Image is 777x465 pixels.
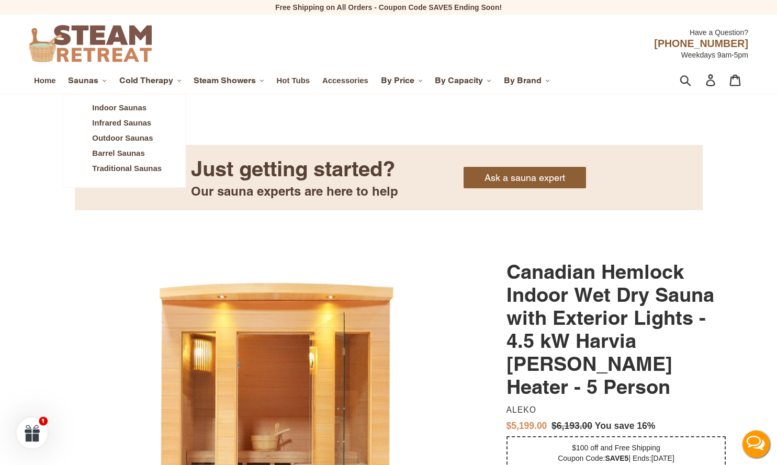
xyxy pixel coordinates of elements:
[92,118,151,128] span: Infrared Saunas
[92,149,144,158] span: Barrel Saunas
[317,74,374,87] a: Accessories
[277,76,310,85] span: Hot Tubs
[84,161,170,176] a: Traditional Saunas
[63,73,112,88] button: Saunas
[191,155,398,183] div: Just getting started?
[29,74,61,87] a: Home
[504,75,542,86] span: By Brand
[84,100,170,116] a: Indoor Saunas
[506,421,547,431] span: $5,199.00
[92,133,153,143] span: Outdoor Saunas
[322,76,368,85] span: Accessories
[92,103,147,112] span: Indoor Saunas
[114,73,187,88] button: Cold Therapy
[464,167,586,188] a: Ask a sauna expert
[681,51,748,59] span: Weekdays 9am-5pm
[194,75,256,86] span: Steam Showers
[29,25,152,62] img: Steam Retreat
[506,260,726,398] h1: Canadian Hemlock Indoor Wet Dry Sauna with Exterior Lights - 4.5 kW Harvia [PERSON_NAME] Heater -...
[735,423,777,465] button: Live Chat
[435,75,483,86] span: By Capacity
[381,75,414,86] span: By Price
[188,73,269,88] button: Steam Showers
[84,116,170,131] a: Infrared Saunas
[430,73,497,88] button: By Capacity
[119,75,173,86] span: Cold Therapy
[685,69,713,92] input: Search
[506,405,722,415] dd: Aleko
[84,146,170,161] a: Barrel Saunas
[191,183,398,200] div: Our sauna experts are here to help
[84,131,170,146] a: Outdoor Saunas
[605,454,629,462] b: SAVE5
[268,22,748,38] div: Have a Question?
[68,75,98,86] span: Saunas
[558,444,674,462] span: $100 off and Free Shipping Coupon Code: | Ends:
[551,421,592,431] s: $6,193.00
[651,454,674,462] span: [DATE]
[499,73,555,88] button: By Brand
[376,73,428,88] button: By Price
[654,38,748,49] span: [PHONE_NUMBER]
[34,76,55,85] span: Home
[595,421,655,431] span: You save 16%
[92,164,162,173] span: Traditional Saunas
[272,74,316,87] a: Hot Tubs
